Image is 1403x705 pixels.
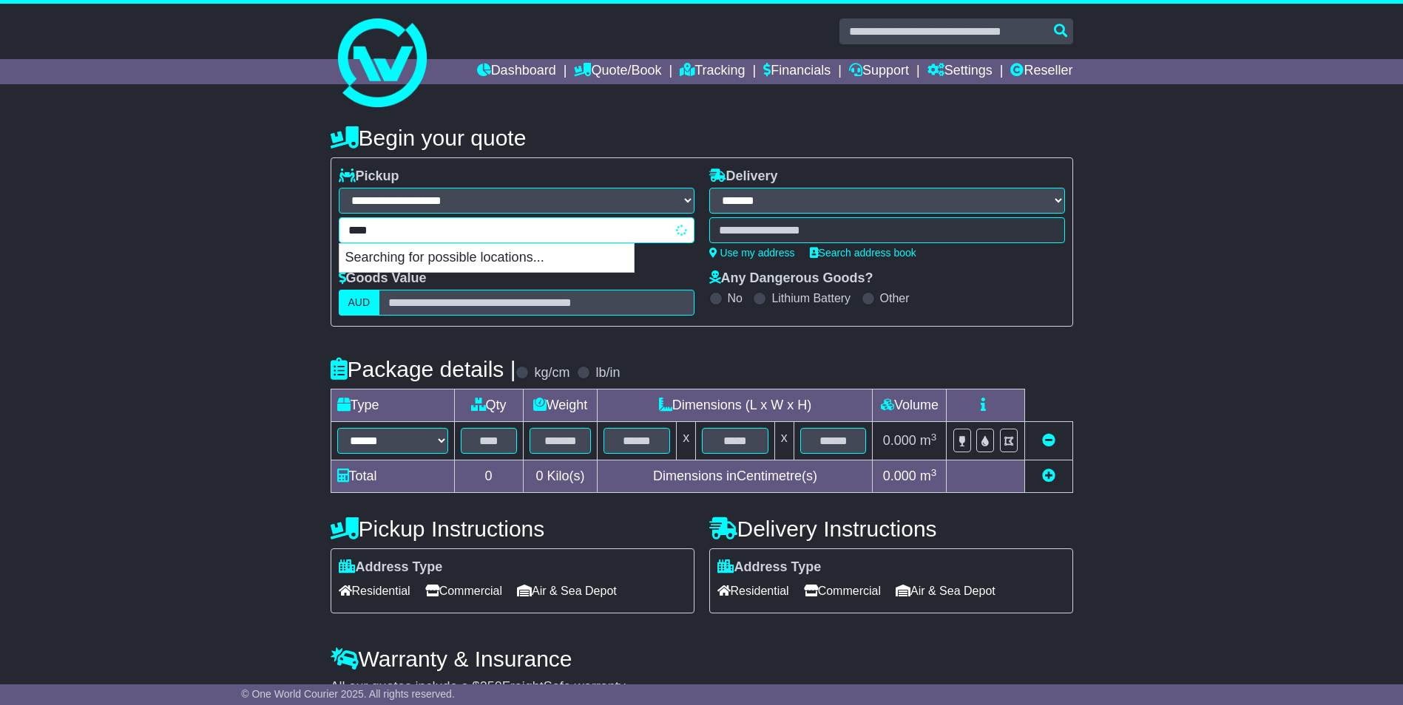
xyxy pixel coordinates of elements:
td: Volume [873,389,947,422]
sup: 3 [931,467,937,478]
span: © One World Courier 2025. All rights reserved. [241,688,455,700]
td: Kilo(s) [523,460,598,493]
label: Pickup [339,168,399,185]
sup: 3 [931,432,937,443]
td: Weight [523,389,598,422]
label: lb/in [595,365,620,381]
a: Tracking [680,59,745,84]
span: Commercial [425,579,502,602]
h4: Warranty & Insurance [331,647,1073,671]
h4: Package details | [331,357,516,381]
span: 250 [480,679,502,694]
label: No [728,291,743,305]
span: Air & Sea Depot [517,579,617,602]
a: Settings [927,59,993,84]
label: Address Type [717,559,822,576]
label: Address Type [339,559,443,576]
span: Air & Sea Depot [896,579,995,602]
typeahead: Please provide city [339,217,694,243]
span: m [920,433,937,448]
label: Lithium Battery [771,291,851,305]
h4: Pickup Instructions [331,517,694,541]
div: All our quotes include a $ FreightSafe warranty. [331,679,1073,695]
label: AUD [339,290,380,316]
td: x [677,422,696,460]
a: Quote/Book [574,59,661,84]
h4: Begin your quote [331,126,1073,150]
td: Dimensions (L x W x H) [598,389,873,422]
span: Commercial [804,579,881,602]
a: Support [849,59,909,84]
a: Dashboard [477,59,556,84]
label: kg/cm [534,365,569,381]
a: Remove this item [1042,433,1055,448]
p: Searching for possible locations... [339,244,634,272]
span: 0.000 [883,433,916,448]
td: Qty [454,389,523,422]
a: Add new item [1042,469,1055,483]
h4: Delivery Instructions [709,517,1073,541]
span: m [920,469,937,483]
a: Reseller [1010,59,1072,84]
td: Type [331,389,454,422]
label: Delivery [709,168,778,185]
td: Dimensions in Centimetre(s) [598,460,873,493]
label: Other [880,291,910,305]
td: Total [331,460,454,493]
span: Residential [717,579,789,602]
span: 0 [535,469,543,483]
span: Residential [339,579,410,602]
td: 0 [454,460,523,493]
label: Any Dangerous Goods? [709,270,873,287]
a: Search address book [810,247,916,259]
label: Goods Value [339,270,427,287]
a: Financials [763,59,831,84]
a: Use my address [709,247,795,259]
td: x [774,422,794,460]
span: 0.000 [883,469,916,483]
